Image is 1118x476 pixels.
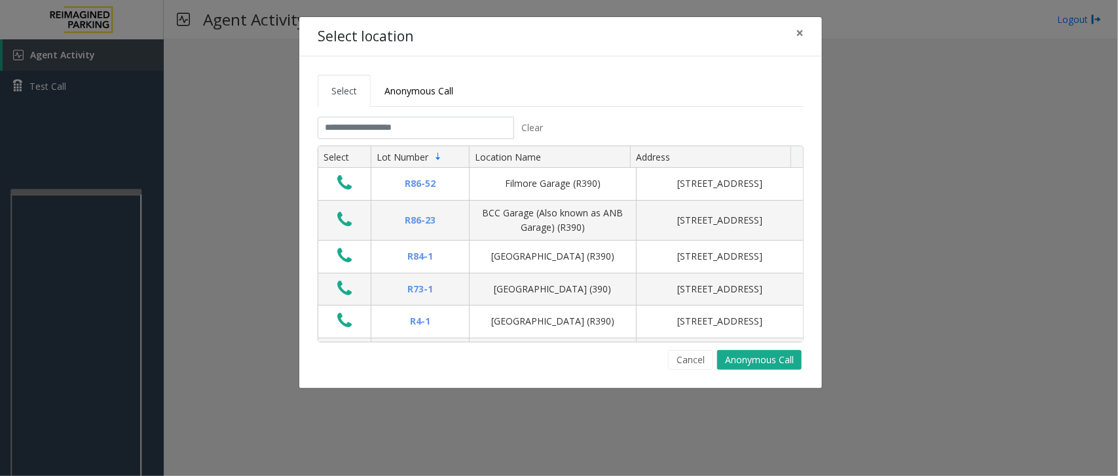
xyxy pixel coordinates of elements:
div: R84-1 [379,249,461,264]
span: Select [331,85,357,97]
h4: Select location [318,26,413,47]
div: [STREET_ADDRESS] [644,282,795,296]
span: Lot Number [377,151,428,163]
div: Filmore Garage (R390) [477,176,628,191]
div: [STREET_ADDRESS] [644,176,795,191]
div: [GEOGRAPHIC_DATA] (R390) [477,249,628,264]
span: Location Name [475,151,541,163]
div: R73-1 [379,282,461,296]
button: Cancel [668,350,713,370]
div: Data table [318,146,803,342]
span: Anonymous Call [384,85,453,97]
span: × [796,24,804,42]
ul: Tabs [318,75,804,107]
div: R4-1 [379,314,461,328]
th: Select [318,146,371,169]
div: [STREET_ADDRESS] [644,249,795,264]
span: Sortable [433,151,443,162]
button: Close [787,17,813,49]
div: [GEOGRAPHIC_DATA] (R390) [477,314,628,328]
div: R86-52 [379,176,461,191]
div: BCC Garage (Also known as ANB Garage) (R390) [477,206,628,235]
div: [GEOGRAPHIC_DATA] (390) [477,282,628,296]
span: Address [636,151,670,163]
button: Anonymous Call [717,350,802,370]
button: Clear [514,117,551,139]
div: [STREET_ADDRESS] [644,213,795,228]
div: R86-23 [379,213,461,228]
div: [STREET_ADDRESS] [644,314,795,328]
